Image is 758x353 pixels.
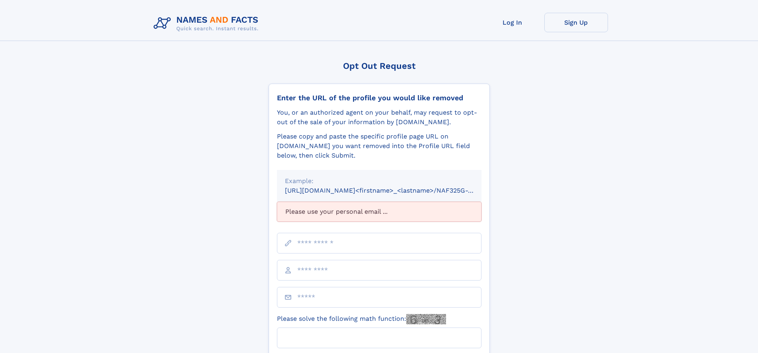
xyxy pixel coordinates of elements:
div: Enter the URL of the profile you would like removed [277,94,481,102]
div: Example: [285,176,474,186]
img: Logo Names and Facts [150,13,265,34]
div: Opt Out Request [269,61,490,71]
div: Please copy and paste the specific profile page URL on [DOMAIN_NAME] you want removed into the Pr... [277,132,481,160]
div: Please use your personal email ... [277,202,481,222]
a: Sign Up [544,13,608,32]
a: Log In [481,13,544,32]
small: [URL][DOMAIN_NAME]<firstname>_<lastname>/NAF325G-xxxxxxxx [285,187,497,194]
div: You, or an authorized agent on your behalf, may request to opt-out of the sale of your informatio... [277,108,481,127]
label: Please solve the following math function: [277,314,446,324]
